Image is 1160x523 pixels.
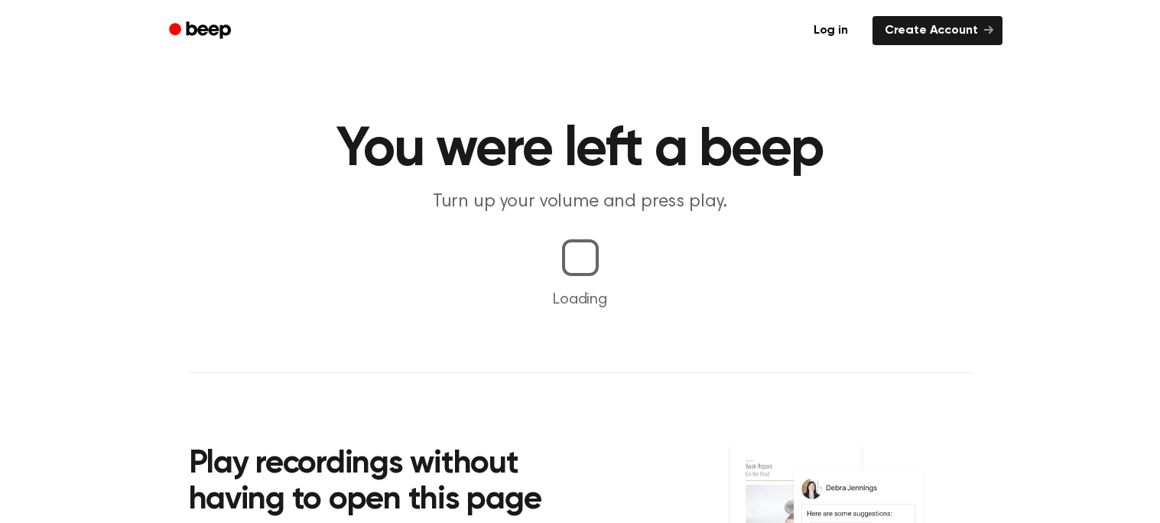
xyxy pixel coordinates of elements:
[189,122,972,177] h1: You were left a beep
[872,16,1002,45] a: Create Account
[18,288,1142,311] p: Loading
[287,190,874,215] p: Turn up your volume and press play.
[798,13,863,48] a: Log in
[158,16,245,46] a: Beep
[189,447,601,519] h2: Play recordings without having to open this page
